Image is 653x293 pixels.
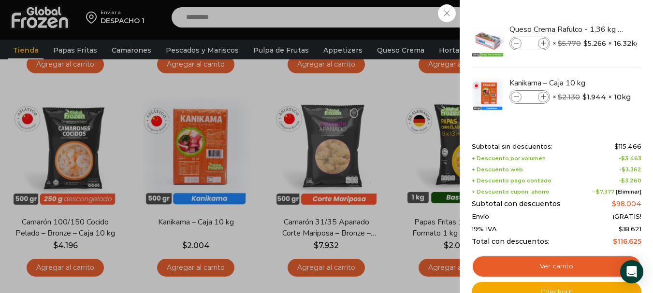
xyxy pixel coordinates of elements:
[591,189,641,195] span: --
[619,178,641,184] span: -
[619,225,641,233] span: 18.621
[596,188,600,195] span: $
[596,188,614,195] span: 7.377
[620,260,643,283] div: Open Intercom Messenger
[472,167,523,173] span: + Descuento web
[616,188,641,195] a: [Eliminar]
[582,92,587,102] span: $
[614,142,619,150] span: $
[552,37,640,50] span: × × 16.32kg
[558,93,580,101] bdi: 2.130
[558,93,562,101] span: $
[613,237,641,246] bdi: 116.625
[583,39,606,48] bdi: 5.266
[621,177,625,184] span: $
[622,166,641,173] bdi: 3.362
[472,143,552,151] span: Subtotal sin descuentos:
[509,24,624,35] a: Queso Crema Rafulco - 1,36 kg - Caja 16,32 kg
[621,155,641,162] bdi: 3.463
[582,92,606,102] bdi: 1.944
[619,155,641,162] span: -
[472,189,550,195] span: + Descuento cupón: ahorro
[558,39,562,48] span: $
[558,39,581,48] bdi: 5.770
[613,237,617,246] span: $
[621,155,625,162] span: $
[552,90,631,104] span: × × 10kg
[509,78,624,88] a: Kanikama – Caja 10 kg
[619,167,641,173] span: -
[472,255,641,278] a: Ver carrito
[472,213,489,221] span: Envío
[619,225,623,233] span: $
[613,213,641,221] span: ¡GRATIS!
[472,178,551,184] span: + Descuento pago contado
[612,199,616,208] span: $
[522,92,537,102] input: Product quantity
[472,225,497,233] span: 19% IVA
[614,142,641,150] bdi: 115.466
[522,38,537,49] input: Product quantity
[583,39,588,48] span: $
[621,177,641,184] bdi: 3.260
[472,200,561,208] span: Subtotal con descuentos
[472,155,546,162] span: + Descuento por volumen
[472,237,550,246] span: Total con descuentos:
[612,199,641,208] bdi: 98.004
[622,166,625,173] span: $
